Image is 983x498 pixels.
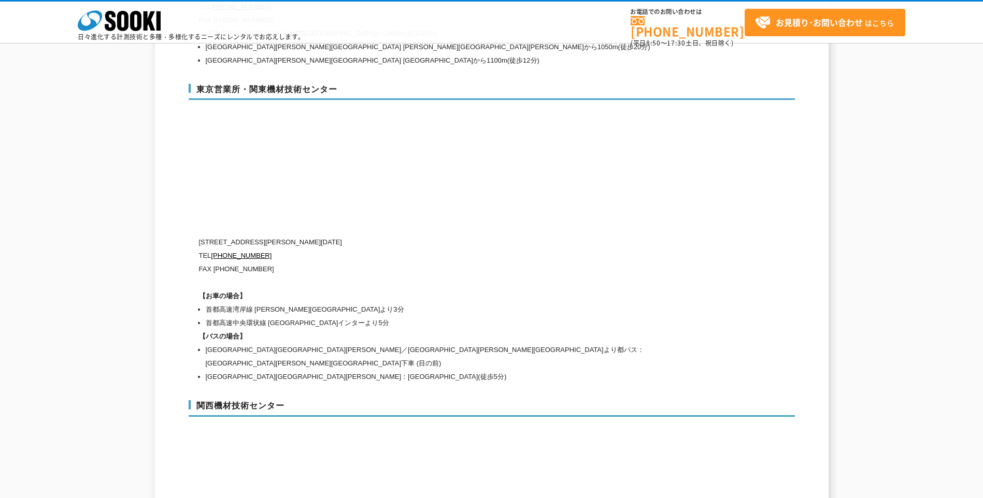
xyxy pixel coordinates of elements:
li: 首都高速湾岸線 [PERSON_NAME][GEOGRAPHIC_DATA]より3分 [206,303,696,316]
li: [GEOGRAPHIC_DATA][GEOGRAPHIC_DATA][PERSON_NAME]：[GEOGRAPHIC_DATA](徒歩5分) [206,370,696,384]
span: 8:50 [646,38,661,48]
li: 首都高速中央環状線 [GEOGRAPHIC_DATA]インターより5分 [206,316,696,330]
li: [GEOGRAPHIC_DATA][GEOGRAPHIC_DATA][PERSON_NAME]／[GEOGRAPHIC_DATA][PERSON_NAME][GEOGRAPHIC_DATA]より... [206,343,696,370]
p: 日々進化する計測技術と多種・多様化するニーズにレンタルでお応えします。 [78,34,305,40]
a: [PHONE_NUMBER] [631,16,745,37]
h1: 【お車の場合】 [199,289,696,303]
span: (平日 ～ 土日、祝日除く) [631,38,733,48]
strong: お見積り･お問い合わせ [776,16,863,28]
span: お電話でのお問い合わせは [631,9,745,15]
p: [STREET_ADDRESS][PERSON_NAME][DATE] [199,236,696,249]
p: FAX [PHONE_NUMBER] [199,262,696,276]
a: お見積り･お問い合わせはこちら [745,9,905,36]
span: 17:30 [667,38,686,48]
h3: 関西機材技術センター [189,400,795,417]
h1: 【バスの場合】 [199,330,696,343]
h3: 東京営業所・関東機材技術センター [189,84,795,100]
a: [PHONE_NUMBER] [211,252,272,259]
span: はこちら [755,15,894,31]
p: TEL [199,249,696,262]
li: [GEOGRAPHIC_DATA][PERSON_NAME][GEOGRAPHIC_DATA] [GEOGRAPHIC_DATA]から1100m(徒歩12分) [206,54,696,67]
